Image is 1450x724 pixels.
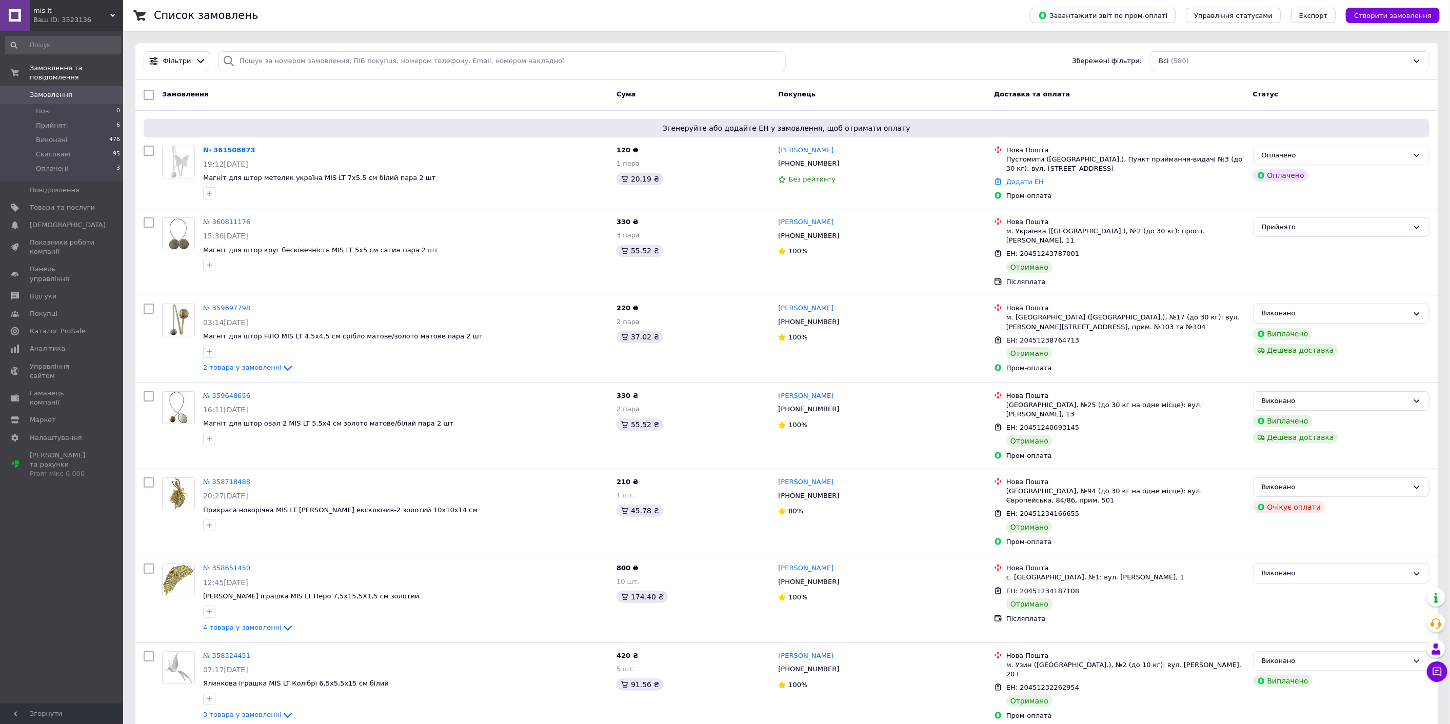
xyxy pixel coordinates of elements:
[617,578,639,586] span: 10 шт.
[1006,277,1245,287] div: Післяплата
[203,246,438,254] a: Магніт для штор круг бескінечність MIS LT 5х5 см сатин пара 2 шт
[30,309,57,318] span: Покупці
[30,362,95,380] span: Управління сайтом
[1006,614,1245,624] div: Післяплата
[203,160,248,168] span: 19:12[DATE]
[1299,12,1328,19] span: Експорт
[36,150,71,159] span: Скасовані
[1253,169,1308,182] div: Оплачено
[1038,11,1167,20] span: Завантажити звіт по пром-оплаті
[1262,396,1408,407] div: Виконано
[203,679,389,687] span: Ялинкова іграшка MIS LT Колібрі 6,5х5,5х15 см білий
[30,451,95,479] span: [PERSON_NAME] та рахунки
[617,491,635,499] span: 1 шт.
[203,174,435,182] a: Магніт для штор метелик україна MIS LT 7х5.5 см білий пара 2 шт
[1006,564,1245,573] div: Нова Пошта
[30,90,72,99] span: Замовлення
[163,392,194,424] img: Фото товару
[788,507,803,515] span: 80%
[776,315,841,329] div: [PHONE_NUMBER]
[109,135,120,145] span: 476
[776,157,841,170] div: [PHONE_NUMBER]
[778,90,816,98] span: Покупець
[617,304,639,312] span: 220 ₴
[203,318,248,327] span: 03:14[DATE]
[1253,415,1313,427] div: Виплачено
[778,304,833,313] a: [PERSON_NAME]
[30,389,95,407] span: Гаманець компанії
[1006,477,1245,487] div: Нова Пошта
[617,478,639,486] span: 210 ₴
[1262,568,1408,579] div: Виконано
[203,564,250,572] a: № 358651450
[617,318,640,326] span: 2 пара
[617,245,663,257] div: 55.52 ₴
[36,164,68,173] span: Оплачені
[617,173,663,185] div: 20.19 ₴
[994,90,1070,98] span: Доставка та оплата
[30,327,85,336] span: Каталог ProSale
[1006,711,1245,720] div: Пром-оплата
[36,107,51,116] span: Нові
[163,304,194,336] img: Фото товару
[788,175,836,183] span: Без рейтингу
[1006,261,1052,273] div: Отримано
[1072,56,1142,66] span: Збережені фільтри:
[617,418,663,431] div: 55.52 ₴
[788,593,807,601] span: 100%
[1006,598,1052,610] div: Отримано
[1354,12,1432,19] span: Створити замовлення
[148,123,1425,133] span: Згенеруйте або додайте ЕН у замовлення, щоб отримати оплату
[776,403,841,416] div: [PHONE_NUMBER]
[1291,8,1336,23] button: Експорт
[1006,227,1245,245] div: м. Українка ([GEOGRAPHIC_DATA].), №2 (до 30 кг): просп. [PERSON_NAME], 11
[1262,482,1408,493] div: Виконано
[162,217,195,250] a: Фото товару
[30,433,82,443] span: Налаштування
[776,229,841,243] div: [PHONE_NUMBER]
[1006,250,1079,257] span: ЕН: 20451243787001
[1427,661,1447,682] button: Чат з покупцем
[1006,695,1052,707] div: Отримано
[203,624,282,631] span: 4 товара у замовленні
[1006,336,1079,344] span: ЕН: 20451238764713
[203,419,453,427] a: Магніт для штор овал 2 MIS LT 5.5х4 см золото матове/білий пара 2 шт
[116,107,120,116] span: 0
[778,217,833,227] a: [PERSON_NAME]
[30,203,95,212] span: Товари та послуги
[203,652,250,659] a: № 358324451
[162,90,208,98] span: Замовлення
[33,6,110,15] span: mis lt
[30,220,106,230] span: [DEMOGRAPHIC_DATA]
[1253,675,1313,687] div: Виплачено
[203,146,255,154] a: № 361508873
[1006,660,1245,679] div: м. Узин ([GEOGRAPHIC_DATA].), №2 (до 10 кг): вул. [PERSON_NAME], 20 Г
[1186,8,1281,23] button: Управління статусами
[203,492,248,500] span: 20:27[DATE]
[1006,391,1245,400] div: Нова Пошта
[116,164,120,173] span: 3
[617,331,663,343] div: 37.02 ₴
[1262,222,1408,233] div: Прийнято
[163,146,194,178] img: Фото товару
[617,159,640,167] span: 1 пара
[203,232,248,240] span: 15:36[DATE]
[1006,510,1079,517] span: ЕН: 20451234166655
[1006,573,1245,582] div: с. [GEOGRAPHIC_DATA], №1: вул. [PERSON_NAME], 1
[1030,8,1176,23] button: Завантажити звіт по пром-оплаті
[203,304,250,312] a: № 359697798
[617,564,639,572] span: 800 ₴
[617,678,663,691] div: 91.56 ₴
[1006,364,1245,373] div: Пром-оплата
[203,332,483,340] a: Магніт для штор НЛО MIS LT 4.5х4.5 см срібло матове/золото матове пара 2 шт
[203,364,282,371] span: 2 товара у замовленні
[162,477,195,510] a: Фото товару
[203,592,419,600] span: [PERSON_NAME] іграшка MIS LT Перо 7,5х15,5Х1,5 см золотий
[1262,308,1408,319] div: Виконано
[776,575,841,589] div: [PHONE_NUMBER]
[1159,56,1169,66] span: Всі
[1006,651,1245,660] div: Нова Пошта
[1006,683,1079,691] span: ЕН: 20451232262954
[203,711,282,719] span: 3 товара у замовленні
